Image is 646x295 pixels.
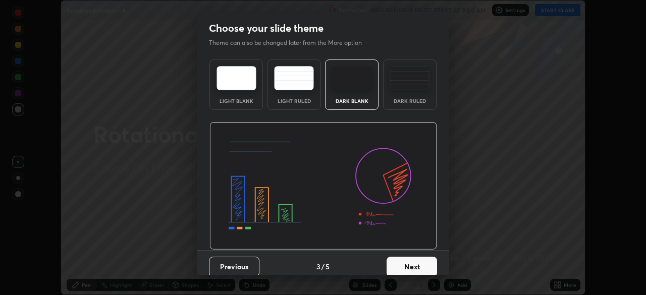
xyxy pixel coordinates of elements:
h4: 3 [316,261,320,272]
div: Light Ruled [274,98,314,103]
button: Next [387,257,437,277]
h4: 5 [326,261,330,272]
img: lightRuledTheme.5fabf969.svg [274,66,314,90]
img: darkTheme.f0cc69e5.svg [332,66,372,90]
div: Dark Blank [332,98,372,103]
p: Theme can also be changed later from the More option [209,38,372,47]
button: Previous [209,257,259,277]
img: lightTheme.e5ed3b09.svg [217,66,256,90]
img: darkThemeBanner.d06ce4a2.svg [209,122,437,250]
img: darkRuledTheme.de295e13.svg [390,66,429,90]
div: Light Blank [216,98,256,103]
h2: Choose your slide theme [209,22,324,35]
div: Dark Ruled [390,98,430,103]
h4: / [321,261,325,272]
